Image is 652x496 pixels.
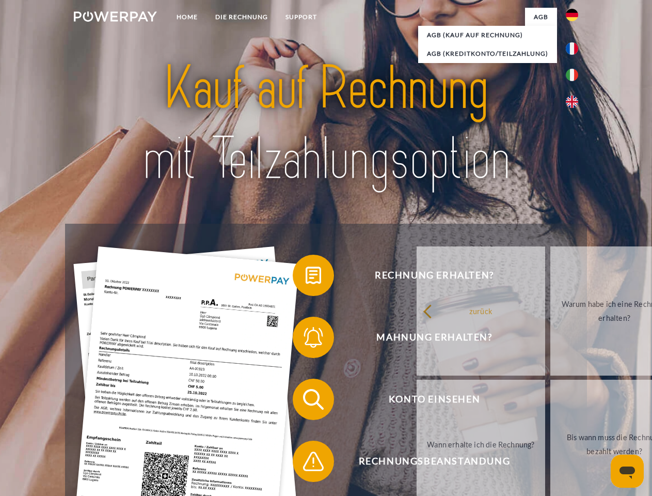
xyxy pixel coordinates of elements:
[566,9,578,21] img: de
[168,8,206,26] a: Home
[566,69,578,81] img: it
[293,317,561,358] button: Mahnung erhalten?
[277,8,326,26] a: SUPPORT
[418,26,557,44] a: AGB (Kauf auf Rechnung)
[423,304,539,318] div: zurück
[423,437,539,451] div: Wann erhalte ich die Rechnung?
[525,8,557,26] a: agb
[566,96,578,108] img: en
[293,379,561,420] button: Konto einsehen
[300,386,326,412] img: qb_search.svg
[611,455,644,488] iframe: Schaltfläche zum Öffnen des Messaging-Fensters
[300,262,326,288] img: qb_bill.svg
[300,448,326,474] img: qb_warning.svg
[206,8,277,26] a: DIE RECHNUNG
[566,42,578,55] img: fr
[418,44,557,63] a: AGB (Kreditkonto/Teilzahlung)
[293,441,561,482] button: Rechnungsbeanstandung
[74,11,157,22] img: logo-powerpay-white.svg
[293,255,561,296] button: Rechnung erhalten?
[300,324,326,350] img: qb_bell.svg
[99,50,553,198] img: title-powerpay_de.svg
